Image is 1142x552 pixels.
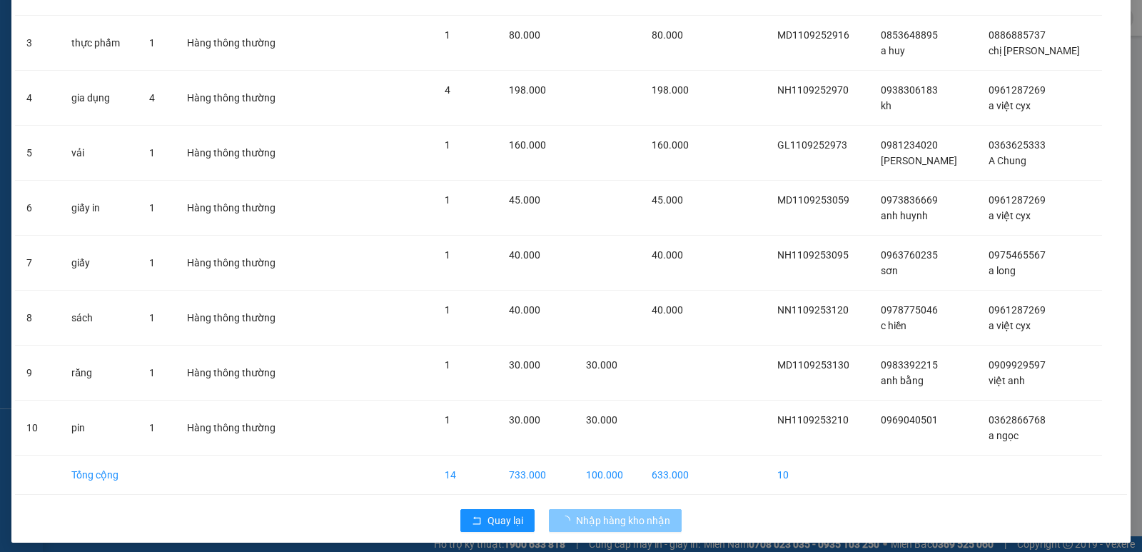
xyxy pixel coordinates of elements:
[652,139,689,151] span: 160.000
[989,359,1046,371] span: 0909929597
[777,359,849,371] span: MD1109253130
[560,516,576,526] span: loading
[433,456,498,495] td: 14
[509,414,540,426] span: 30.000
[777,249,849,261] span: NH1109253095
[989,155,1026,166] span: A Chung
[881,210,928,221] span: anh huynh
[60,236,138,291] td: giấy
[15,16,60,71] td: 3
[989,194,1046,206] span: 0961287269
[509,249,540,261] span: 40.000
[777,194,849,206] span: MD1109253059
[989,304,1046,316] span: 0961287269
[766,456,869,495] td: 10
[881,265,898,276] span: sơn
[881,139,938,151] span: 0981234020
[989,320,1031,331] span: a việt cyx
[149,312,155,323] span: 1
[586,414,617,426] span: 30.000
[497,456,575,495] td: 733.000
[509,359,540,371] span: 30.000
[777,84,849,96] span: NH1109252970
[640,456,706,495] td: 633.000
[881,29,938,41] span: 0853648895
[445,304,450,316] span: 1
[149,422,155,433] span: 1
[989,265,1016,276] span: a long
[445,414,450,426] span: 1
[549,509,682,532] button: Nhập hàng kho nhận
[60,456,138,495] td: Tổng cộng
[989,430,1019,441] span: a ngọc
[15,236,60,291] td: 7
[989,139,1046,151] span: 0363625333
[60,126,138,181] td: vải
[989,29,1046,41] span: 0886885737
[445,29,450,41] span: 1
[509,84,546,96] span: 198.000
[60,181,138,236] td: giấy in
[652,304,683,316] span: 40.000
[989,210,1031,221] span: a việt cyx
[575,456,640,495] td: 100.000
[149,37,155,49] span: 1
[15,401,60,456] td: 10
[472,516,482,527] span: rollback
[881,359,938,371] span: 0983392215
[777,304,849,316] span: NN1109253120
[576,513,670,528] span: Nhập hàng kho nhận
[149,147,155,159] span: 1
[176,181,297,236] td: Hàng thông thường
[60,71,138,126] td: gia dụng
[881,320,906,331] span: c hiền
[460,509,535,532] button: rollbackQuay lại
[445,194,450,206] span: 1
[15,181,60,236] td: 6
[881,414,938,426] span: 0969040501
[652,249,683,261] span: 40.000
[881,155,957,166] span: [PERSON_NAME]
[989,100,1031,111] span: a việt cyx
[777,29,849,41] span: MD1109252916
[15,346,60,401] td: 9
[989,249,1046,261] span: 0975465567
[652,29,683,41] span: 80.000
[989,45,1080,56] span: chị [PERSON_NAME]
[445,139,450,151] span: 1
[60,401,138,456] td: pin
[60,16,138,71] td: thực phẩm
[881,84,938,96] span: 0938306183
[509,139,546,151] span: 160.000
[586,359,617,371] span: 30.000
[176,126,297,181] td: Hàng thông thường
[881,249,938,261] span: 0963760235
[881,375,924,386] span: anh bằng
[509,29,540,41] span: 80.000
[15,126,60,181] td: 5
[176,346,297,401] td: Hàng thông thường
[509,194,540,206] span: 45.000
[176,291,297,346] td: Hàng thông thường
[149,257,155,269] span: 1
[989,375,1025,386] span: việt anh
[149,92,155,104] span: 4
[176,401,297,456] td: Hàng thông thường
[509,304,540,316] span: 40.000
[176,236,297,291] td: Hàng thông thường
[487,513,523,528] span: Quay lại
[445,84,450,96] span: 4
[15,291,60,346] td: 8
[881,45,905,56] span: a huy
[176,16,297,71] td: Hàng thông thường
[445,359,450,371] span: 1
[652,84,689,96] span: 198.000
[15,71,60,126] td: 4
[149,202,155,214] span: 1
[149,367,155,378] span: 1
[652,194,683,206] span: 45.000
[989,414,1046,426] span: 0362866768
[881,100,891,111] span: kh
[445,249,450,261] span: 1
[60,346,138,401] td: răng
